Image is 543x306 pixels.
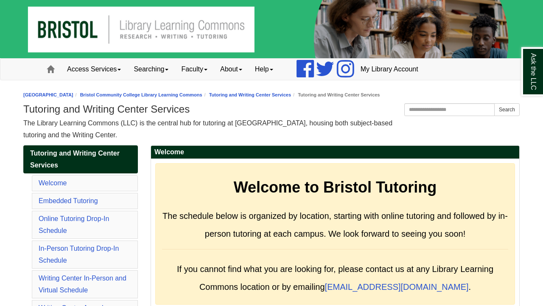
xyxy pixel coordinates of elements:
[39,245,119,264] a: In-Person Tutoring Drop-In Schedule
[249,59,280,80] a: Help
[39,179,67,187] a: Welcome
[209,92,291,97] a: Tutoring and Writing Center Services
[354,59,425,80] a: My Library Account
[234,178,437,196] strong: Welcome to Bristol Tutoring
[61,59,127,80] a: Access Services
[23,103,520,115] h1: Tutoring and Writing Center Services
[177,264,493,292] span: If you cannot find what you are looking for, please contact us at any Library Learning Commons lo...
[39,197,98,204] a: Embedded Tutoring
[30,150,120,169] span: Tutoring and Writing Center Services
[214,59,249,80] a: About
[175,59,214,80] a: Faculty
[151,146,519,159] h2: Welcome
[325,282,469,292] a: [EMAIL_ADDRESS][DOMAIN_NAME]
[162,211,508,238] span: The schedule below is organized by location, starting with online tutoring and followed by in-per...
[39,275,126,294] a: Writing Center In-Person and Virtual Schedule
[23,119,392,139] span: The Library Learning Commons (LLC) is the central hub for tutoring at [GEOGRAPHIC_DATA], housing ...
[291,91,380,99] li: Tutoring and Writing Center Services
[39,215,109,234] a: Online Tutoring Drop-In Schedule
[23,91,520,99] nav: breadcrumb
[80,92,202,97] a: Bristol Community College Library Learning Commons
[23,92,73,97] a: [GEOGRAPHIC_DATA]
[23,145,138,173] a: Tutoring and Writing Center Services
[127,59,175,80] a: Searching
[494,103,520,116] button: Search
